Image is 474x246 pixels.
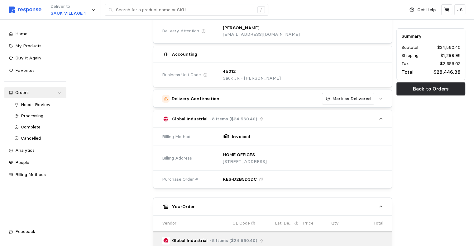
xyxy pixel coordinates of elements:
a: Analytics [4,145,66,156]
button: Mark as Delivered [322,93,374,105]
span: Purchase Order # [162,176,198,183]
p: Total [401,68,413,76]
span: Favorites [15,67,35,73]
p: RES-D2B5D3DC [223,176,257,183]
a: Favorites [4,65,66,76]
p: GL Code [232,220,250,227]
p: Global Industrial [172,237,208,244]
button: Back to Orders [396,82,465,95]
p: [STREET_ADDRESS] [223,158,267,165]
p: Shipping [401,52,418,59]
a: Cancelled [10,133,67,144]
button: Global Industrial· 8 Items ($24,560.40) [153,110,392,128]
p: [EMAIL_ADDRESS][DOMAIN_NAME] [223,31,300,38]
p: Back to Orders [413,85,449,93]
span: Billing Address [162,155,192,162]
h5: Accounting [172,51,197,58]
p: Invoiced [232,133,250,140]
a: People [4,157,66,168]
span: Needs Review [21,102,50,107]
a: My Products [4,40,66,52]
p: $24,560.40 [437,44,461,51]
button: Delivery ConfirmationMark as Delivered [153,90,392,107]
h5: Your Order [172,203,195,210]
p: Price [303,220,314,227]
div: Orders [15,89,55,96]
span: Complete [21,124,41,130]
span: Feedback [15,229,35,234]
p: 45012 [223,68,236,75]
span: Cancelled [21,135,41,141]
span: Home [15,31,27,36]
div: / [257,6,265,14]
p: HOME OFFICES [223,151,255,158]
p: $28,446.38 [433,68,461,76]
div: Global Industrial· 8 Items ($24,560.40) [153,128,392,188]
p: Tax [401,60,409,67]
a: Orders [4,87,66,98]
img: svg%3e [9,7,41,13]
a: Processing [10,110,67,122]
a: Buy It Again [4,53,66,64]
span: Delivery Attention [162,28,199,35]
p: Est. Delivery [275,220,293,227]
span: Analytics [15,147,35,153]
a: Complete [10,122,67,133]
span: My Products [15,43,41,49]
span: People [15,160,29,165]
button: Get Help [406,4,439,16]
p: Get Help [417,7,436,13]
p: SAUK VILLAGE 1 [50,10,86,17]
p: Deliver to [50,3,86,10]
span: Buy It Again [15,55,41,61]
a: Billing Methods [4,169,66,180]
p: · 8 Items ($24,560.40) [210,237,257,244]
button: YourOrder [153,198,392,215]
input: Search for a product name or SKU [116,4,254,16]
span: Billing Method [162,133,190,140]
p: · 8 Items ($24,560.40) [210,116,257,123]
p: $2,586.03 [440,60,461,67]
span: Billing Methods [15,172,46,177]
h5: Delivery Confirmation [172,95,219,102]
p: Sauk JR - [PERSON_NAME] [223,75,281,82]
h5: Summary [401,33,461,39]
p: Qty [331,220,339,227]
button: JS [454,4,465,15]
span: Processing [21,113,43,118]
p: Vendor [162,220,176,227]
p: Global Industrial [172,116,208,123]
a: Home [4,28,66,39]
a: Needs Review [10,99,67,110]
button: Feedback [4,226,66,237]
p: $1,299.95 [440,52,461,59]
p: Subtotal [401,44,418,51]
p: [PERSON_NAME] [223,25,259,31]
p: Total [373,220,383,227]
span: Business Unit Code [162,72,201,78]
p: Mark as Delivered [333,95,371,102]
p: JS [457,7,462,13]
